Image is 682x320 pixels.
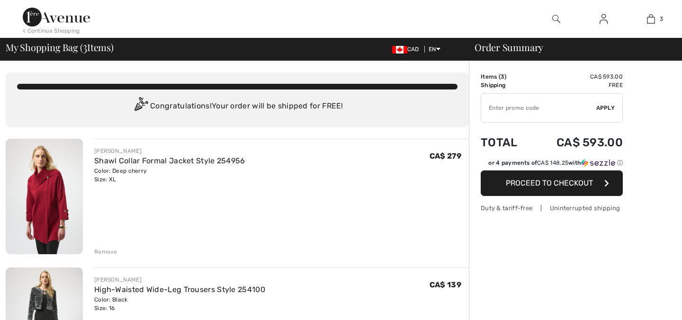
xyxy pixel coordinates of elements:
div: [PERSON_NAME] [94,276,265,284]
img: search the website [552,13,560,25]
span: CA$ 139 [430,280,461,289]
div: Color: Deep cherry Size: XL [94,167,245,184]
span: CAD [392,46,423,53]
input: Promo code [481,94,596,122]
div: Duty & tariff-free | Uninterrupted shipping [481,204,623,213]
td: Free [531,81,623,89]
td: CA$ 593.00 [531,72,623,81]
button: Proceed to Checkout [481,170,623,196]
div: Order Summary [463,43,676,52]
span: 3 [83,40,87,53]
a: Sign In [592,13,615,25]
span: CA$ 279 [430,151,461,160]
td: Shipping [481,81,531,89]
div: [PERSON_NAME] [94,147,245,155]
span: 3 [660,15,663,23]
span: EN [429,46,440,53]
span: Apply [596,104,615,112]
div: or 4 payments of with [488,159,623,167]
div: Color: Black Size: 16 [94,295,265,312]
img: Shawl Collar Formal Jacket Style 254956 [6,139,83,254]
a: Shawl Collar Formal Jacket Style 254956 [94,156,245,165]
div: < Continue Shopping [23,27,80,35]
td: CA$ 593.00 [531,126,623,159]
img: Canadian Dollar [392,46,407,53]
td: Items ( ) [481,72,531,81]
span: Proceed to Checkout [506,178,593,187]
a: High-Waisted Wide-Leg Trousers Style 254100 [94,285,265,294]
img: My Bag [647,13,655,25]
span: 3 [501,73,504,80]
img: Sezzle [581,159,615,167]
img: Congratulation2.svg [131,97,150,116]
span: My Shopping Bag ( Items) [6,43,114,52]
img: 1ère Avenue [23,8,90,27]
img: My Info [600,13,608,25]
div: Remove [94,248,117,256]
a: 3 [628,13,674,25]
div: Congratulations! Your order will be shipped for FREE! [17,97,458,116]
td: Total [481,126,531,159]
span: CA$ 148.25 [537,160,568,166]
